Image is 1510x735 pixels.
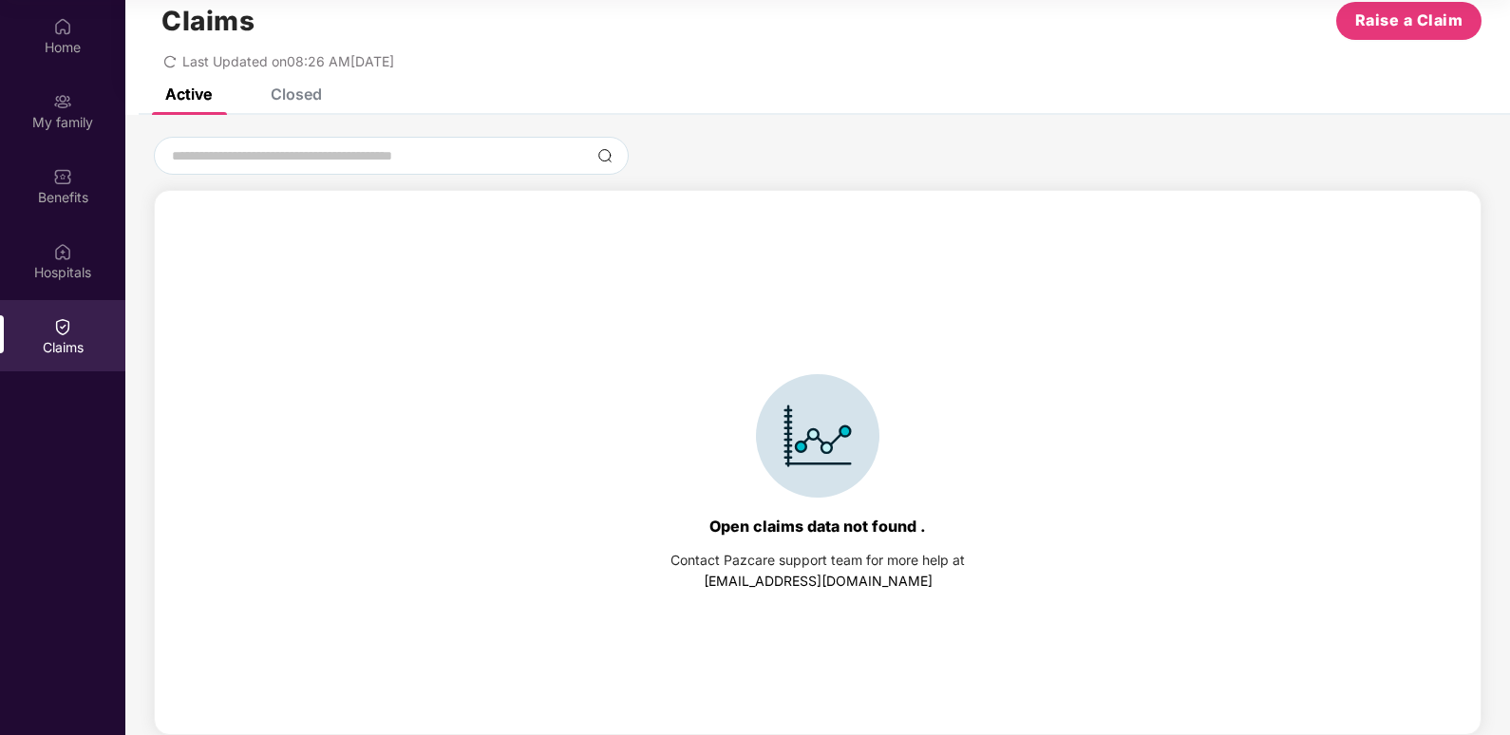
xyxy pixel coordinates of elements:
img: svg+xml;base64,PHN2ZyBpZD0iU2VhcmNoLTMyeDMyIiB4bWxucz0iaHR0cDovL3d3dy53My5vcmcvMjAwMC9zdmciIHdpZH... [597,148,613,163]
img: svg+xml;base64,PHN2ZyB3aWR0aD0iMjAiIGhlaWdodD0iMjAiIHZpZXdCb3g9IjAgMCAyMCAyMCIgZmlsbD0ibm9uZSIgeG... [53,92,72,111]
div: Open claims data not found . [709,517,926,536]
div: Active [165,85,212,104]
div: Contact Pazcare support team for more help at [670,550,965,571]
img: svg+xml;base64,PHN2ZyBpZD0iQ2xhaW0iIHhtbG5zPSJodHRwOi8vd3d3LnczLm9yZy8yMDAwL3N2ZyIgd2lkdGg9IjIwIi... [53,317,72,336]
h1: Claims [161,5,255,37]
img: svg+xml;base64,PHN2ZyBpZD0iSWNvbl9DbGFpbSIgZGF0YS1uYW1lPSJJY29uIENsYWltIiB4bWxucz0iaHR0cDovL3d3dy... [756,374,879,498]
span: redo [163,53,177,69]
span: Raise a Claim [1355,9,1463,32]
img: svg+xml;base64,PHN2ZyBpZD0iSG9tZSIgeG1sbnM9Imh0dHA6Ly93d3cudzMub3JnLzIwMDAvc3ZnIiB3aWR0aD0iMjAiIG... [53,17,72,36]
a: [EMAIL_ADDRESS][DOMAIN_NAME] [704,573,933,589]
img: svg+xml;base64,PHN2ZyBpZD0iQmVuZWZpdHMiIHhtbG5zPSJodHRwOi8vd3d3LnczLm9yZy8yMDAwL3N2ZyIgd2lkdGg9Ij... [53,167,72,186]
div: Closed [271,85,322,104]
img: svg+xml;base64,PHN2ZyBpZD0iSG9zcGl0YWxzIiB4bWxucz0iaHR0cDovL3d3dy53My5vcmcvMjAwMC9zdmciIHdpZHRoPS... [53,242,72,261]
button: Raise a Claim [1336,2,1482,40]
span: Last Updated on 08:26 AM[DATE] [182,53,394,69]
